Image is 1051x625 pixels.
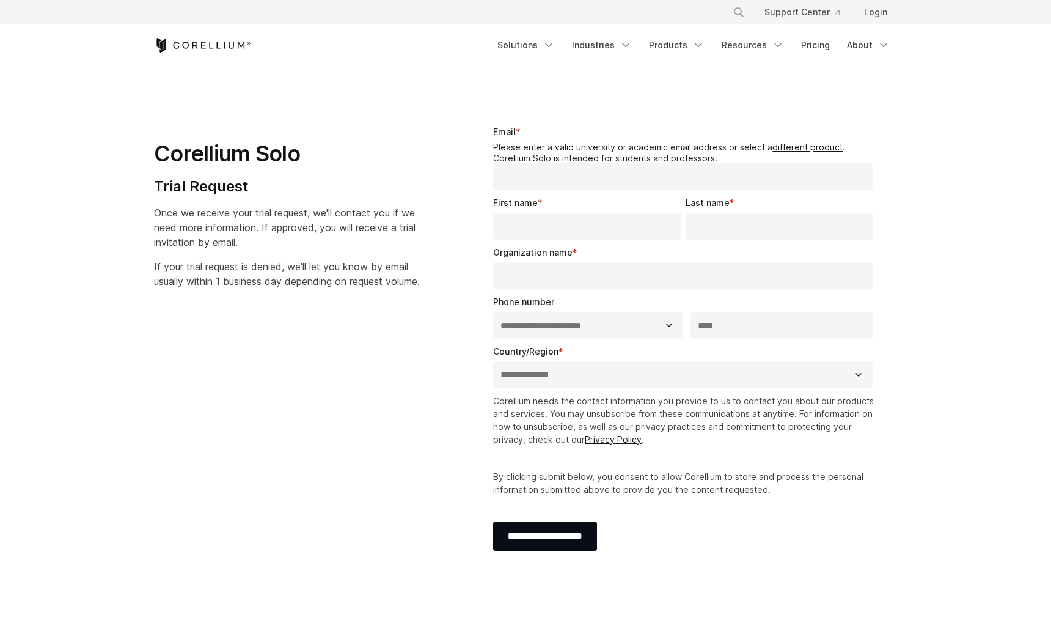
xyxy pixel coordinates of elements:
[493,394,877,446] p: Corellium needs the contact information you provide to us to contact you about our products and s...
[493,346,558,357] span: Country/Region
[642,34,712,56] a: Products
[493,142,877,163] legend: Please enter a valid university or academic email address or select a . Corellium Solo is intende...
[714,34,791,56] a: Resources
[794,34,837,56] a: Pricing
[772,142,843,152] a: different product
[755,1,849,23] a: Support Center
[493,247,573,257] span: Organization name
[686,198,730,208] span: Last name
[154,207,416,248] span: Once we receive your trial request, we'll contact you if we need more information. If approved, y...
[854,1,897,23] a: Login
[493,297,554,307] span: Phone number
[728,1,750,23] button: Search
[493,470,877,496] p: By clicking submit below, you consent to allow Corellium to store and process the personal inform...
[154,38,251,53] a: Corellium Home
[565,34,639,56] a: Industries
[490,34,897,56] div: Navigation Menu
[490,34,562,56] a: Solutions
[585,434,642,445] a: Privacy Policy
[493,198,538,208] span: First name
[718,1,897,23] div: Navigation Menu
[154,261,420,287] span: If your trial request is denied, we'll let you know by email usually within 1 business day depend...
[840,34,897,56] a: About
[493,127,516,137] span: Email
[154,177,420,196] h4: Trial Request
[154,140,420,168] h1: Corellium Solo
